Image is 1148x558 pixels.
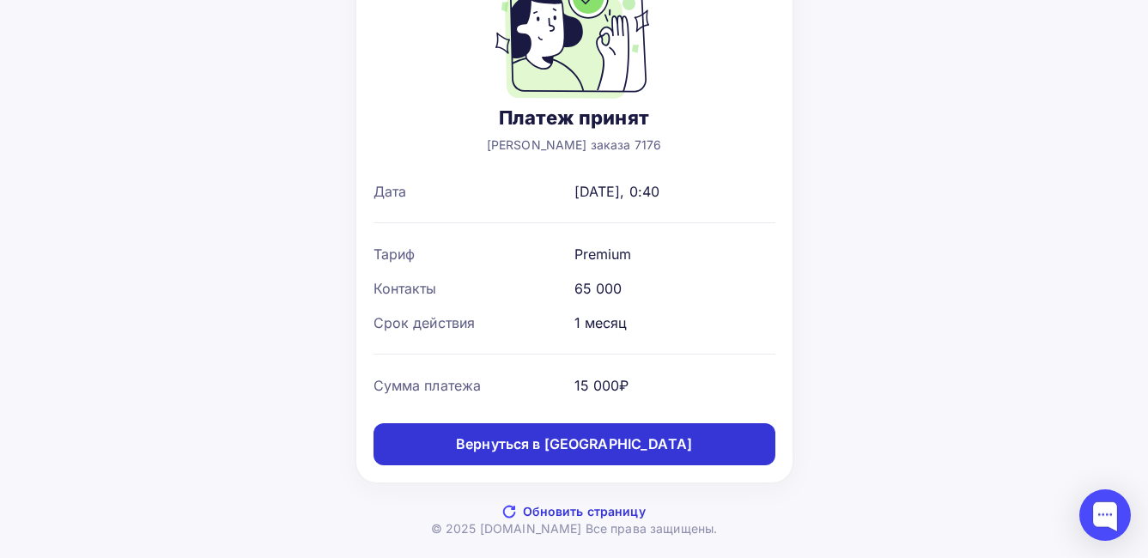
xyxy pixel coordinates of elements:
[456,434,692,454] div: Вернуться в [GEOGRAPHIC_DATA]
[523,503,645,520] span: Обновить страницу
[374,312,574,333] div: Срок действия
[487,106,662,130] div: Платеж принят
[574,375,629,396] div: 15 000₽
[574,312,628,333] div: 1 месяц
[374,244,574,264] div: Тариф
[431,520,718,537] div: © 2025 [DOMAIN_NAME] Все права защищены.
[487,136,662,154] div: [PERSON_NAME] заказа 7176
[574,181,660,202] div: [DATE], 0:40
[574,278,623,299] div: 65 000
[574,244,632,264] div: Premium
[374,375,574,396] div: Сумма платежа
[374,181,574,202] div: Дата
[374,278,574,299] div: Контакты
